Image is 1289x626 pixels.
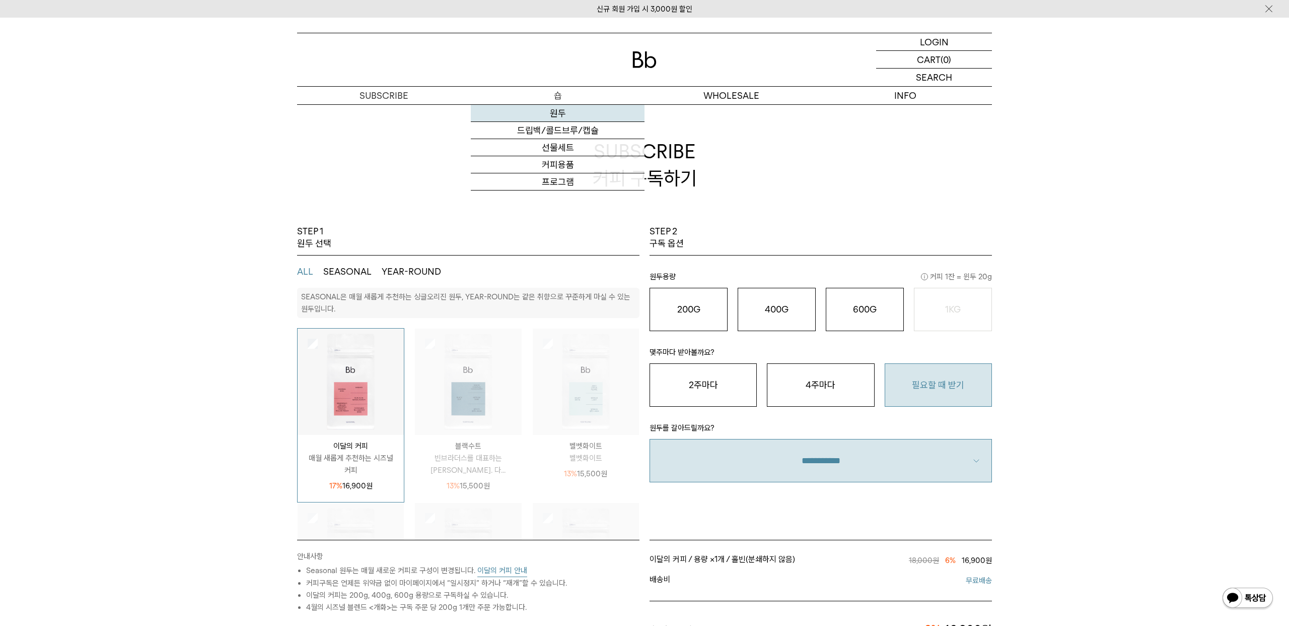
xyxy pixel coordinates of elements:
[366,481,373,490] span: 원
[564,469,577,478] span: 13%
[415,440,521,452] p: 블랙수트
[415,329,521,435] img: 상품이미지
[677,304,700,315] o: 200G
[644,87,818,104] p: WHOLESALE
[650,575,821,587] span: 배송비
[916,69,952,86] p: SEARCH
[885,363,992,407] button: 필요할 때 받기
[826,288,904,331] button: 600G
[632,51,657,68] img: 로고
[297,225,331,250] p: STEP 1 원두 선택
[301,292,630,314] p: SEASONAL은 매월 새롭게 추천하는 싱글오리진 원두, YEAR-ROUND는 같은 취향으로 꾸준하게 마실 수 있는 원두입니다.
[914,288,992,331] button: 1KG
[732,554,795,564] span: 홀빈(분쇄하지 않음)
[564,468,607,480] p: 15,500
[650,288,728,331] button: 200G
[650,225,684,250] p: STEP 2 구독 옵션
[853,304,877,315] o: 600G
[917,51,941,68] p: CART
[710,554,725,564] span: ×
[818,87,992,104] p: INFO
[415,452,521,476] p: 빈브라더스를 대표하는 [PERSON_NAME]. 다...
[533,452,639,464] p: 벨벳화이트
[306,589,639,601] li: 이달의 커피는 200g, 400g, 600g 용량으로 구독하실 수 있습니다.
[298,503,404,609] img: 상품이미지
[821,575,992,587] span: 무료배송
[920,33,949,50] p: LOGIN
[909,556,939,565] span: 18,000원
[306,577,639,589] li: 커피구독은 언제든 위약금 없이 마이페이지에서 “일시정지” 하거나 “재개”할 수 있습니다.
[533,329,639,435] img: 상품이미지
[650,554,687,564] span: 이달의 커피
[298,440,404,452] p: 이달의 커피
[650,422,992,439] p: 원두를 갈아드릴까요?
[297,87,471,104] a: SUBSCRIBE
[945,556,956,565] span: 6%
[738,288,816,331] button: 400G
[876,33,992,51] a: LOGIN
[945,304,961,315] o: 1KG
[297,550,639,565] p: 안내사항
[688,554,692,564] span: /
[415,503,521,609] img: 상품이미지
[694,554,708,564] span: 용량
[921,271,992,283] span: 커피 1잔 = 윈두 20g
[601,469,607,478] span: 원
[650,271,992,288] p: 원두용량
[471,122,644,139] a: 드립백/콜드브루/캡슐
[714,554,725,564] span: 1개
[447,481,460,490] span: 13%
[471,139,644,156] a: 선물세트
[471,105,644,122] a: 원두
[533,503,639,609] img: 상품이미지
[447,480,490,492] p: 15,500
[471,173,644,191] a: 프로그램
[726,554,730,564] span: /
[471,156,644,173] a: 커피용품
[597,5,692,14] a: 신규 회원 가입 시 3,000원 할인
[323,266,372,278] button: SEASONAL
[297,266,313,278] button: ALL
[329,481,342,490] span: 17%
[533,440,639,452] p: 벨벳화이트
[767,363,874,407] button: 4주마다
[1222,587,1274,611] img: 카카오톡 채널 1:1 채팅 버튼
[297,104,992,225] h2: SUBSCRIBE 커피 구독하기
[962,556,992,565] span: 16,900원
[471,87,644,104] a: 숍
[306,565,639,577] li: Seasonal 원두는 매월 새로운 커피로 구성이 변경됩니다.
[483,481,490,490] span: 원
[941,51,951,68] p: (0)
[329,480,373,492] p: 16,900
[298,452,404,476] p: 매월 새롭게 추천하는 시즈널 커피
[477,565,527,577] button: 이달의 커피 안내
[650,363,757,407] button: 2주마다
[876,51,992,69] a: CART (0)
[382,266,441,278] button: YEAR-ROUND
[650,346,992,363] p: 몇주마다 받아볼까요?
[306,601,639,613] li: 4월의 시즈널 블렌드 <개화>는 구독 주문 당 200g 1개만 주문 가능합니다.
[765,304,789,315] o: 400G
[298,329,404,435] img: 상품이미지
